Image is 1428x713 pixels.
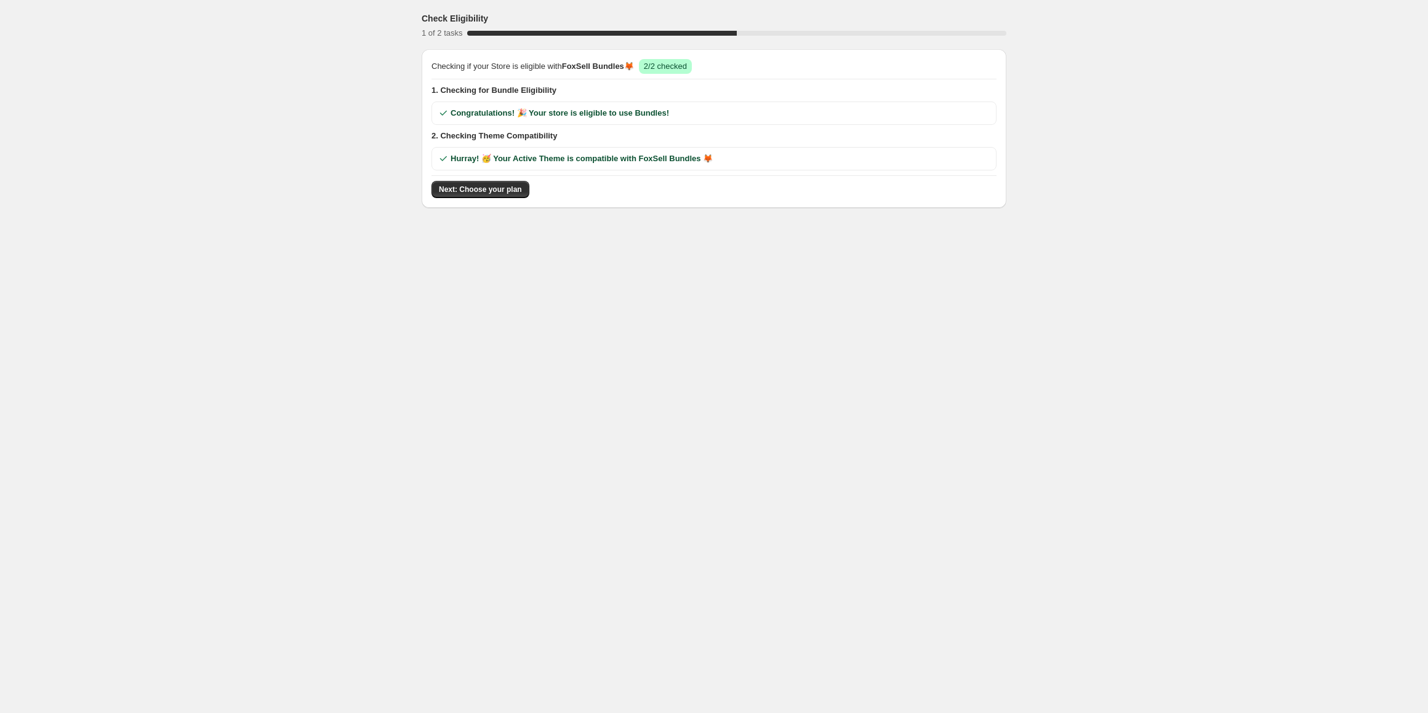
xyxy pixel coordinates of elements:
[451,153,713,165] span: Hurray! 🥳 Your Active Theme is compatible with FoxSell Bundles 🦊
[431,60,634,73] span: Checking if your Store is eligible with 🦊
[644,62,687,71] span: 2/2 checked
[431,130,997,142] span: 2. Checking Theme Compatibility
[431,181,529,198] button: Next: Choose your plan
[422,28,462,38] span: 1 of 2 tasks
[562,62,624,71] span: FoxSell Bundles
[451,107,669,119] span: Congratulations! 🎉 Your store is eligible to use Bundles!
[439,185,522,194] span: Next: Choose your plan
[431,84,997,97] span: 1. Checking for Bundle Eligibility
[422,12,488,25] h3: Check Eligibility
